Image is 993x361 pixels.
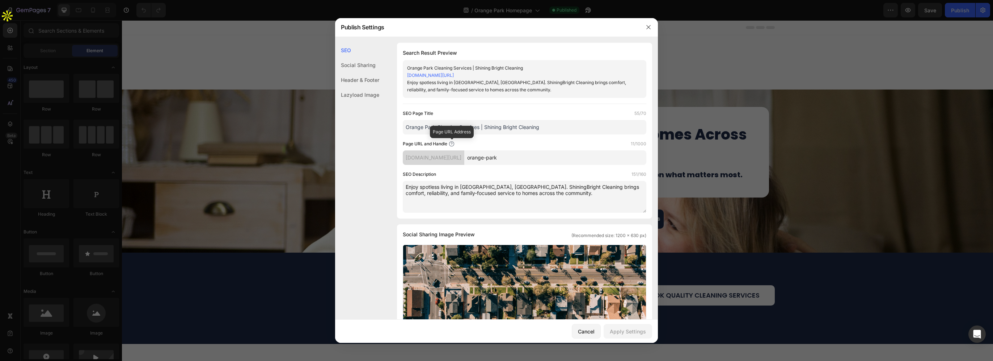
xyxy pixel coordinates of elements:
[219,244,508,284] h3: Book Quality Next Day Cleaning Services [DATE]
[428,194,465,203] strong: 4.9/5 Rating
[508,265,653,285] a: Book Quality Cleaning Services
[604,324,652,339] button: Apply Settings
[403,171,436,178] label: SEO Description
[439,26,485,46] a: Call Us
[335,87,379,102] div: Lazyload Image
[403,140,447,148] label: Page URL and Handle
[242,104,630,143] h1: Come Home to Comfort — Sparkling Homes Across [GEOGRAPHIC_DATA]
[456,31,476,41] p: Call Us
[610,328,646,335] div: Apply Settings
[968,325,986,343] div: Open Intercom Messenger
[407,79,630,94] div: Enjoy spotless living in [GEOGRAPHIC_DATA], [GEOGRAPHIC_DATA]. ShiningBright Cleaning brings comf...
[403,120,646,134] input: Title
[578,328,595,335] div: Cancel
[634,110,646,117] label: 55/70
[407,72,454,78] a: [DOMAIN_NAME][URL]
[403,110,433,117] label: SEO Page Title
[523,269,638,281] p: Book Quality Cleaning Services
[219,26,281,46] a: Get a Quote
[329,189,406,209] a: GET a Free QUOTE
[335,72,379,87] div: Header & Footer
[403,49,646,57] h1: Search Result Preview
[219,286,262,294] strong: Service Areas:
[631,140,646,148] label: 11/1000
[572,324,601,339] button: Cancel
[464,150,646,165] input: Handle
[407,65,630,72] div: Orange Park Cleaning Services | Shining Bright Cleaning
[335,18,639,37] div: Publish Settings
[571,232,646,239] span: (Recommended size: 1200 x 630 px)
[219,46,432,57] p: In Under 5 Minutes
[335,58,379,72] div: Social Sharing
[631,171,646,178] label: 151/160
[403,230,475,239] span: Social Sharing Image Preview
[403,150,464,165] div: [DOMAIN_NAME][URL]
[236,31,272,41] p: Get a Quote
[242,149,630,160] h1: Trusted Orange Park cleaning and beyond — so you can spend more time on what matters most.
[476,194,538,203] strong: 1,400+ Happy Clients
[219,285,507,306] p: [GEOGRAPHIC_DATA], [PERSON_NAME][GEOGRAPHIC_DATA], [GEOGRAPHIC_DATA], [GEOGRAPHIC_DATA], [GEOGRAP...
[338,193,398,205] p: GET a Free QUOTE
[421,194,538,204] p: ⭐ • ✅
[335,43,379,58] div: SEO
